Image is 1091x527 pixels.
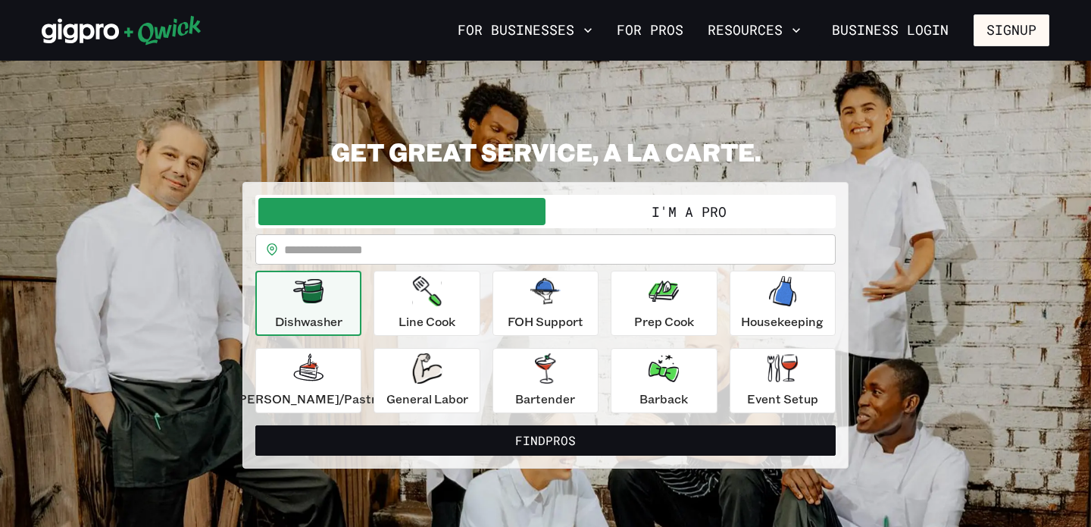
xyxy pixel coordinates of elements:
button: [PERSON_NAME]/Pastry [255,348,361,413]
button: FOH Support [492,271,599,336]
a: For Pros [611,17,689,43]
p: FOH Support [508,312,583,331]
button: I'm a Business [258,198,545,225]
p: General Labor [386,390,468,408]
p: Event Setup [747,390,818,408]
p: Housekeeping [741,312,824,331]
button: Dishwasher [255,271,361,336]
button: Bartender [492,348,599,413]
button: Housekeeping [730,271,836,336]
p: Bartender [515,390,575,408]
p: Dishwasher [275,312,342,331]
button: Prep Cook [611,271,717,336]
h2: GET GREAT SERVICE, A LA CARTE. [242,136,849,167]
p: Barback [639,390,688,408]
p: Line Cook [399,312,455,331]
button: Resources [702,17,807,43]
p: Prep Cook [634,312,694,331]
button: Event Setup [730,348,836,413]
p: [PERSON_NAME]/Pastry [234,390,383,408]
button: Line Cook [374,271,480,336]
a: Business Login [819,14,961,46]
button: I'm a Pro [545,198,833,225]
button: Barback [611,348,717,413]
button: For Businesses [452,17,599,43]
button: FindPros [255,425,836,456]
button: Signup [974,14,1049,46]
button: General Labor [374,348,480,413]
